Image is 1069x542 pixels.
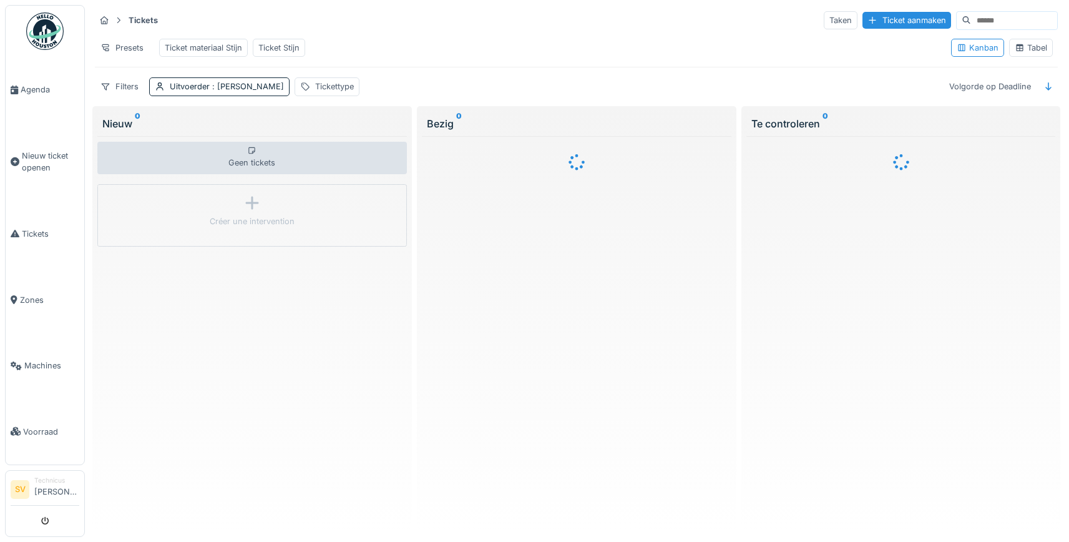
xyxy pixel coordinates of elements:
[944,77,1037,96] div: Volgorde op Deadline
[21,84,79,96] span: Agenda
[34,476,79,485] div: Technicus
[456,116,462,131] sup: 0
[6,57,84,123] a: Agenda
[751,116,1051,131] div: Te controleren
[6,123,84,201] a: Nieuw ticket openen
[6,333,84,399] a: Machines
[11,480,29,499] li: SV
[124,14,163,26] strong: Tickets
[97,142,407,174] div: Geen tickets
[210,215,295,227] div: Créer une intervention
[95,39,149,57] div: Presets
[1015,42,1047,54] div: Tabel
[824,11,857,29] div: Taken
[170,81,284,92] div: Uitvoerder
[26,12,64,50] img: Badge_color-CXgf-gQk.svg
[258,42,300,54] div: Ticket Stijn
[315,81,354,92] div: Tickettype
[95,77,144,96] div: Filters
[24,360,79,372] span: Machines
[34,476,79,503] li: [PERSON_NAME]
[6,267,84,333] a: Zones
[102,116,402,131] div: Nieuw
[135,116,140,131] sup: 0
[23,426,79,438] span: Voorraad
[6,201,84,267] a: Tickets
[165,42,242,54] div: Ticket materiaal Stijn
[862,12,951,29] div: Ticket aanmaken
[11,476,79,506] a: SV Technicus[PERSON_NAME]
[22,228,79,240] span: Tickets
[957,42,998,54] div: Kanban
[427,116,726,131] div: Bezig
[210,82,284,91] span: : [PERSON_NAME]
[822,116,828,131] sup: 0
[20,294,79,306] span: Zones
[6,399,84,465] a: Voorraad
[22,150,79,174] span: Nieuw ticket openen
